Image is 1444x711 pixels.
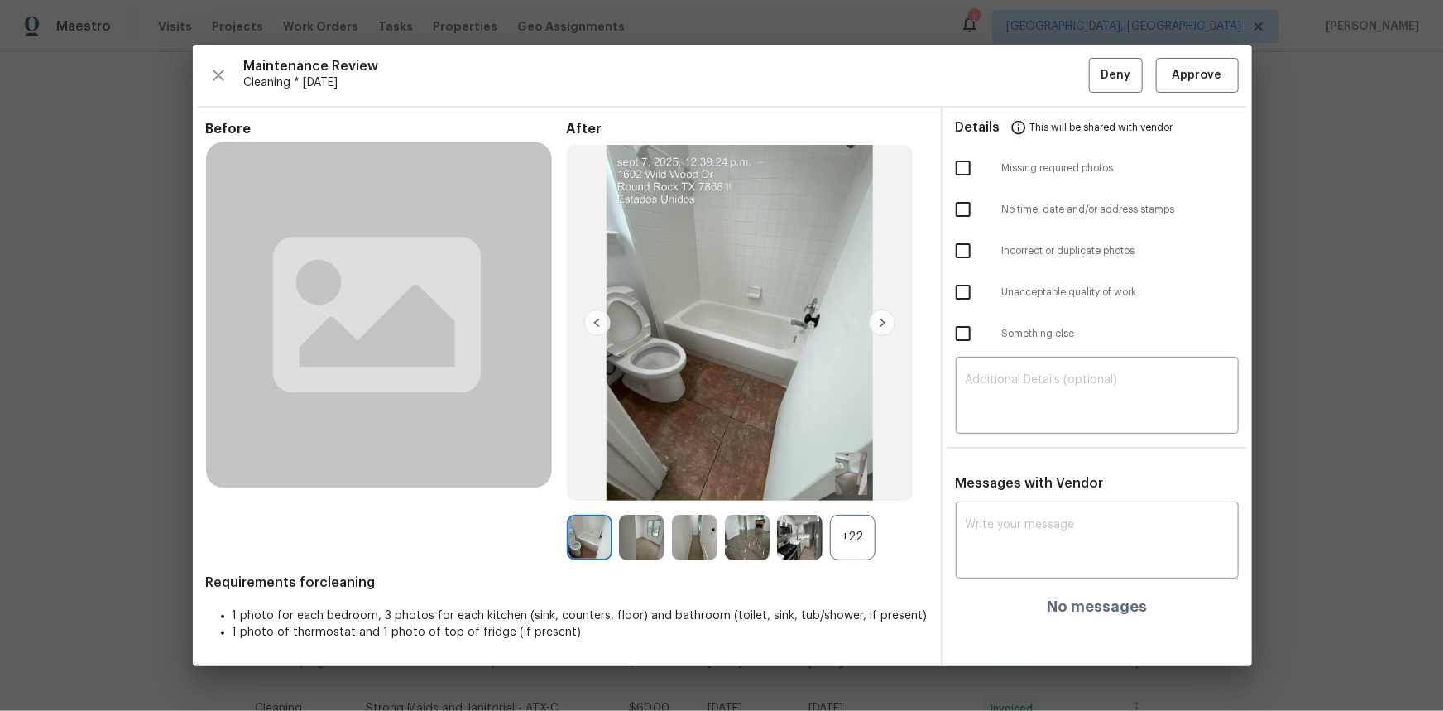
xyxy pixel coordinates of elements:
[206,574,928,591] span: Requirements for cleaning
[567,121,928,137] span: After
[943,147,1252,189] div: Missing required photos
[943,230,1252,271] div: Incorrect or duplicate photos
[233,624,928,641] li: 1 photo of thermostat and 1 photo of top of fridge (if present)
[233,608,928,624] li: 1 photo for each bedroom, 3 photos for each kitchen (sink, counters, floor) and bathroom (toilet,...
[1002,161,1239,175] span: Missing required photos
[584,310,611,336] img: left-chevron-button-url
[1002,203,1239,217] span: No time, date and/or address stamps
[1002,286,1239,300] span: Unacceptable quality of work
[943,313,1252,354] div: Something else
[1156,58,1239,94] button: Approve
[244,58,1089,74] span: Maintenance Review
[943,271,1252,313] div: Unacceptable quality of work
[1002,327,1239,341] span: Something else
[206,121,567,137] span: Before
[1002,244,1239,258] span: Incorrect or duplicate photos
[1047,598,1147,615] h4: No messages
[830,515,876,560] div: +22
[943,189,1252,230] div: No time, date and/or address stamps
[869,310,895,336] img: right-chevron-button-url
[1030,108,1173,147] span: This will be shared with vendor
[956,108,1000,147] span: Details
[956,477,1104,490] span: Messages with Vendor
[1101,65,1130,86] span: Deny
[1089,58,1143,94] button: Deny
[244,74,1089,91] span: Cleaning * [DATE]
[1173,65,1222,86] span: Approve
